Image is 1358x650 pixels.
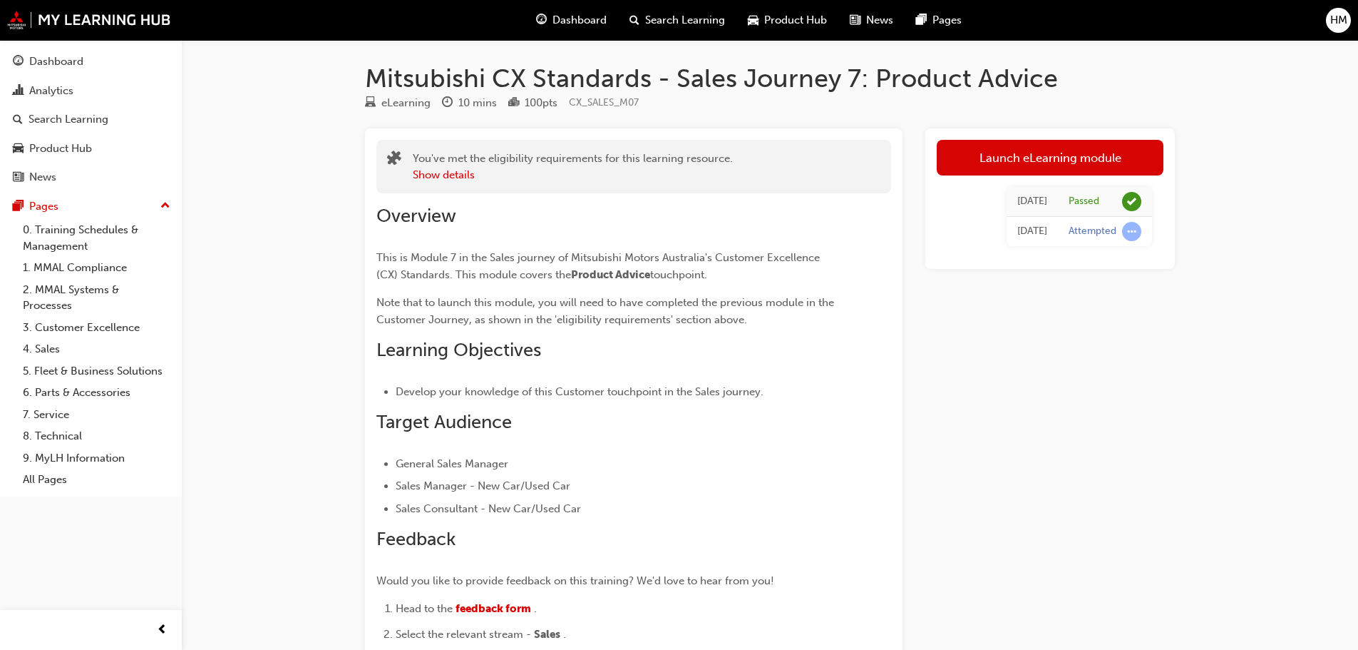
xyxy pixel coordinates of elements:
a: News [6,164,176,191]
div: Points [508,94,557,112]
span: car-icon [13,143,24,156]
a: 9. MyLH Information [17,447,176,469]
a: 5. Fleet & Business Solutions [17,360,176,382]
span: Target Audience [376,411,512,433]
div: Fri Nov 17 2023 13:32:56 GMT+1100 (Australian Eastern Daylight Time) [1017,223,1047,240]
div: eLearning [381,95,431,111]
span: Sales [534,628,560,641]
a: Launch eLearning module [937,140,1163,176]
span: guage-icon [13,56,24,68]
span: . [563,628,566,641]
span: podium-icon [508,97,519,110]
span: Dashboard [552,12,607,29]
span: car-icon [748,11,758,29]
span: Search Learning [645,12,725,29]
a: 3. Customer Excellence [17,317,176,339]
button: HM [1326,8,1351,33]
span: prev-icon [157,621,168,639]
a: Dashboard [6,49,176,75]
img: mmal [7,11,171,29]
a: 8. Technical [17,425,176,447]
span: Sales Consultant - New Car/Used Car [396,502,581,515]
span: learningResourceType_ELEARNING-icon [365,97,376,110]
button: Show details [413,167,475,183]
span: clock-icon [442,97,453,110]
span: Overview [376,205,456,227]
span: Product Advice [571,268,650,281]
a: 0. Training Schedules & Management [17,219,176,257]
a: search-iconSearch Learning [618,6,736,35]
span: pages-icon [13,200,24,213]
a: All Pages [17,469,176,491]
h1: Mitsubishi CX Standards - Sales Journey 7: Product Advice [365,63,1175,94]
a: Product Hub [6,136,176,162]
span: search-icon [13,113,23,126]
button: Pages [6,193,176,220]
span: touchpoint. [650,268,707,281]
span: Learning Objectives [376,339,541,361]
span: Pages [932,12,962,29]
span: General Sales Manager [396,457,508,470]
a: guage-iconDashboard [525,6,618,35]
span: Learning resource code [569,96,639,108]
span: This is Module 7 in the Sales journey of Mitsubishi Motors Australia's Customer Excellence (CX) S... [376,251,823,281]
span: news-icon [850,11,860,29]
span: learningRecordVerb_PASS-icon [1122,192,1141,211]
span: Feedback [376,528,456,550]
a: Search Learning [6,106,176,133]
a: car-iconProduct Hub [736,6,838,35]
span: Note that to launch this module, you will need to have completed the previous module in the Custo... [376,296,837,326]
span: Sales Manager - New Car/Used Car [396,479,570,492]
div: 100 pts [525,95,557,111]
a: 6. Parts & Accessories [17,382,176,404]
span: Head to the [396,602,453,615]
div: Passed [1069,195,1099,208]
div: Duration [442,94,497,112]
div: You've met the eligibility requirements for this learning resource. [413,151,733,183]
span: news-icon [13,171,24,184]
span: learningRecordVerb_ATTEMPT-icon [1122,222,1141,241]
div: Dashboard [29,54,83,70]
a: news-iconNews [838,6,905,35]
button: DashboardAnalyticsSearch LearningProduct HubNews [6,46,176,193]
span: Product Hub [764,12,827,29]
a: 4. Sales [17,338,176,360]
div: 10 mins [458,95,497,111]
span: chart-icon [13,85,24,98]
div: News [29,169,56,186]
span: . [534,602,537,615]
span: pages-icon [916,11,927,29]
a: pages-iconPages [905,6,973,35]
span: up-icon [160,197,170,215]
a: feedback form [456,602,531,615]
div: Fri Nov 17 2023 13:42:12 GMT+1100 (Australian Eastern Daylight Time) [1017,193,1047,210]
span: guage-icon [536,11,547,29]
div: Attempted [1069,225,1116,238]
a: 1. MMAL Compliance [17,257,176,279]
div: Analytics [29,83,73,99]
span: Would you like to provide feedback on this training? We'd love to hear from you! [376,574,774,587]
div: Pages [29,198,58,215]
a: 7. Service [17,404,176,426]
span: search-icon [629,11,639,29]
span: News [866,12,893,29]
div: Type [365,94,431,112]
div: Product Hub [29,141,92,157]
a: 2. MMAL Systems & Processes [17,279,176,317]
span: Develop your knowledge of this Customer touchpoint in the Sales journey. [396,385,763,398]
span: HM [1330,12,1347,29]
a: Analytics [6,78,176,104]
span: puzzle-icon [387,152,401,168]
span: Select the relevant stream - [396,628,531,641]
div: Search Learning [29,111,108,128]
